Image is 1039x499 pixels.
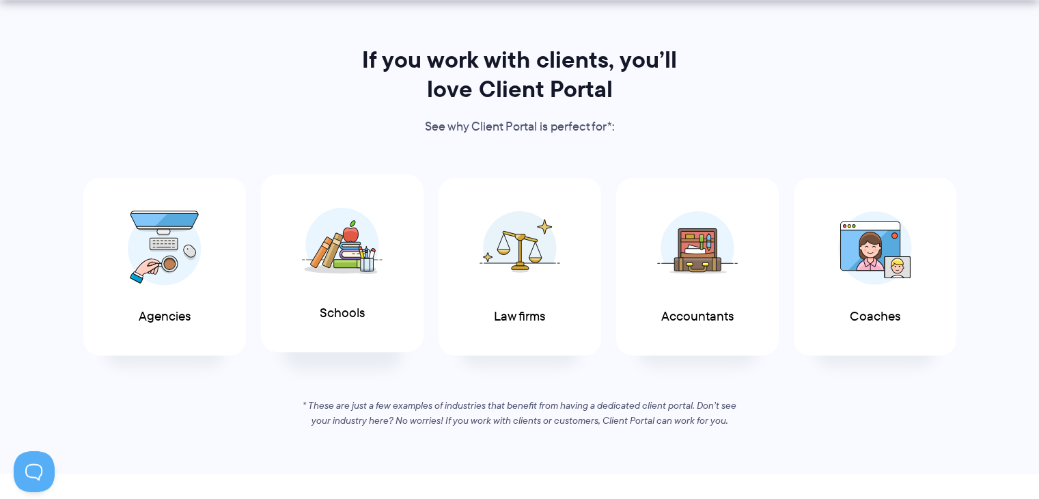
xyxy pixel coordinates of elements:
iframe: Toggle Customer Support [14,451,55,492]
a: Accountants [616,178,779,356]
a: Schools [261,174,424,353]
a: Agencies [83,178,246,356]
a: Coaches [794,178,956,356]
span: Coaches [850,310,900,324]
span: Agencies [139,310,191,324]
span: Schools [320,306,365,321]
h2: If you work with clients, you’ll love Client Portal [344,45,696,104]
a: Law firms [439,178,601,356]
em: * These are just a few examples of industries that benefit from having a dedicated client portal.... [303,399,736,427]
p: See why Client Portal is perfect for*: [344,117,696,137]
span: Accountants [661,310,734,324]
span: Law firms [494,310,545,324]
